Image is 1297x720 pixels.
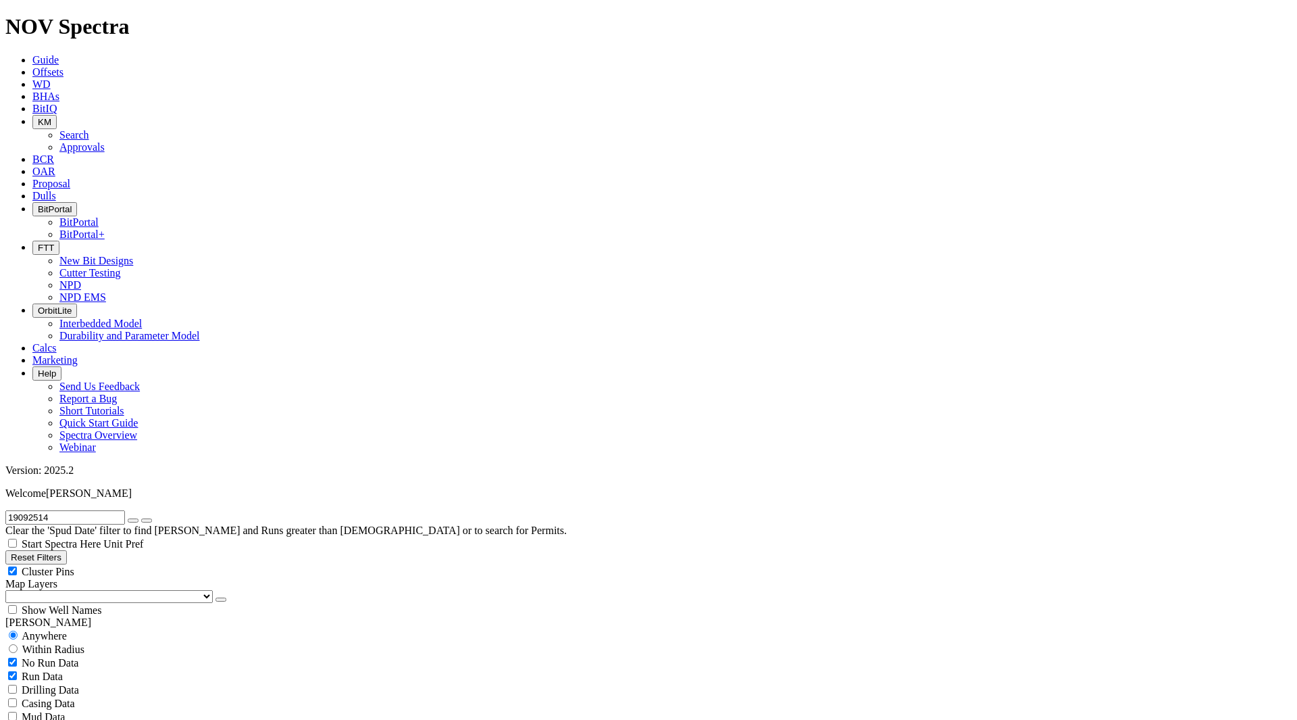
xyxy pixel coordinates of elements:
[59,405,124,416] a: Short Tutorials
[22,566,74,577] span: Cluster Pins
[22,684,79,696] span: Drilling Data
[59,267,121,279] a: Cutter Testing
[59,279,81,291] a: NPD
[32,241,59,255] button: FTT
[32,354,78,366] a: Marketing
[22,657,78,669] span: No Run Data
[32,103,57,114] a: BitIQ
[32,78,51,90] a: WD
[32,66,63,78] a: Offsets
[59,393,117,404] a: Report a Bug
[59,229,105,240] a: BitPortal+
[38,306,72,316] span: OrbitLite
[32,54,59,66] a: Guide
[5,487,1292,500] p: Welcome
[38,243,54,253] span: FTT
[5,14,1292,39] h1: NOV Spectra
[32,153,54,165] a: BCR
[38,368,56,379] span: Help
[59,330,200,341] a: Durability and Parameter Model
[22,630,67,642] span: Anywhere
[5,578,57,590] span: Map Layers
[32,166,55,177] a: OAR
[32,190,56,201] a: Dulls
[38,204,72,214] span: BitPortal
[5,550,67,565] button: Reset Filters
[8,539,17,548] input: Start Spectra Here
[32,115,57,129] button: KM
[59,291,106,303] a: NPD EMS
[59,417,138,429] a: Quick Start Guide
[5,464,1292,477] div: Version: 2025.2
[5,525,567,536] span: Clear the 'Spud Date' filter to find [PERSON_NAME] and Runs greater than [DEMOGRAPHIC_DATA] or to...
[32,202,77,216] button: BitPortal
[5,510,125,525] input: Search
[59,141,105,153] a: Approvals
[22,604,101,616] span: Show Well Names
[32,178,70,189] a: Proposal
[59,381,140,392] a: Send Us Feedback
[59,129,89,141] a: Search
[22,538,101,550] span: Start Spectra Here
[59,216,99,228] a: BitPortal
[59,318,142,329] a: Interbedded Model
[59,429,137,441] a: Spectra Overview
[5,617,1292,629] div: [PERSON_NAME]
[22,644,84,655] span: Within Radius
[59,255,133,266] a: New Bit Designs
[32,91,59,102] a: BHAs
[22,671,63,682] span: Run Data
[46,487,132,499] span: [PERSON_NAME]
[59,441,96,453] a: Webinar
[32,304,77,318] button: OrbitLite
[32,342,57,354] a: Calcs
[103,538,143,550] span: Unit Pref
[38,117,51,127] span: KM
[22,698,75,709] span: Casing Data
[32,366,61,381] button: Help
